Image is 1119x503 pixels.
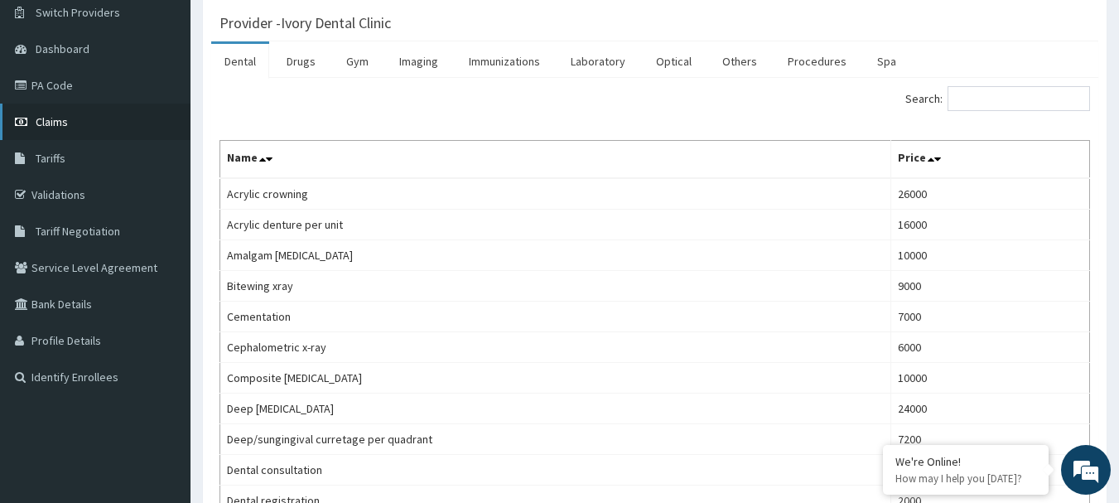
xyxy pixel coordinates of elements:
td: Deep [MEDICAL_DATA] [220,394,891,424]
td: Deep/sungingival curretage per quadrant [220,424,891,455]
td: 6000 [890,332,1089,363]
td: Acrylic crowning [220,178,891,210]
td: Dental consultation [220,455,891,486]
a: Optical [643,44,705,79]
a: Drugs [273,44,329,79]
span: Claims [36,114,68,129]
td: Cementation [220,302,891,332]
span: Tariffs [36,151,65,166]
div: We're Online! [895,454,1036,469]
span: We're online! [96,148,229,315]
a: Others [709,44,770,79]
td: Bitewing xray [220,271,891,302]
textarea: Type your message and hit 'Enter' [8,331,316,389]
a: Imaging [386,44,451,79]
td: 26000 [890,178,1089,210]
td: 10000 [890,363,1089,394]
td: 9000 [890,271,1089,302]
h3: Provider - Ivory Dental Clinic [219,16,391,31]
td: Cephalometric x-ray [220,332,891,363]
a: Immunizations [456,44,553,79]
td: 16000 [890,210,1089,240]
td: Acrylic denture per unit [220,210,891,240]
label: Search: [905,86,1090,111]
th: Price [890,141,1089,179]
a: Dental [211,44,269,79]
a: Spa [864,44,909,79]
a: Gym [333,44,382,79]
td: 10000 [890,240,1089,271]
img: d_794563401_company_1708531726252_794563401 [31,83,67,124]
a: Procedures [774,44,860,79]
td: 7000 [890,302,1089,332]
td: Amalgam [MEDICAL_DATA] [220,240,891,271]
th: Name [220,141,891,179]
a: Laboratory [557,44,639,79]
td: 24000 [890,394,1089,424]
td: 7200 [890,424,1089,455]
div: Chat with us now [86,93,278,114]
span: Tariff Negotiation [36,224,120,239]
div: Minimize live chat window [272,8,311,48]
input: Search: [948,86,1090,111]
td: Composite [MEDICAL_DATA] [220,363,891,394]
span: Switch Providers [36,5,120,20]
p: How may I help you today? [895,472,1036,486]
span: Dashboard [36,41,89,56]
